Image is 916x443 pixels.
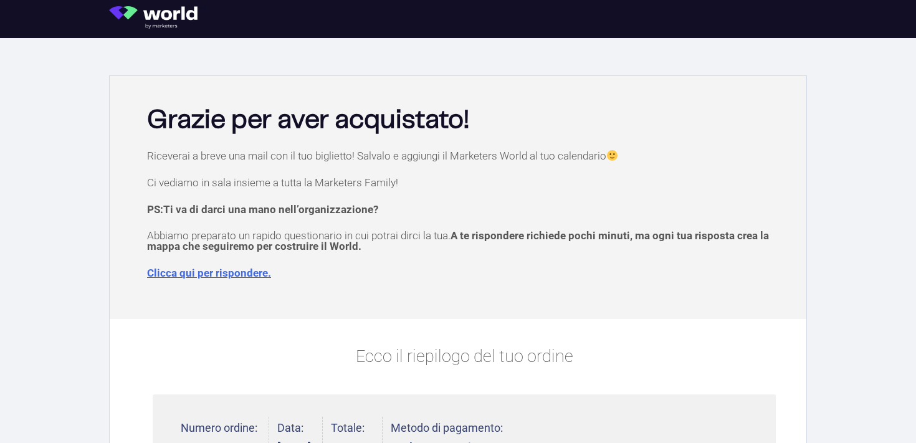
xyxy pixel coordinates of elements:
[147,231,781,252] p: Abbiamo preparato un rapido questionario in cui potrai dirci la tua.
[607,150,618,161] img: 🙂
[147,267,271,279] a: Clicca qui per rispondere.
[147,203,378,216] strong: PS:
[153,344,776,369] p: Ecco il riepilogo del tuo ordine
[147,150,781,161] p: Riceverai a breve una mail con il tuo biglietto! Salvalo e aggiungi il Marketers World al tuo cal...
[147,229,769,252] span: A te rispondere richiede pochi minuti, ma ogni tua risposta crea la mappa che seguiremo per costr...
[163,203,378,216] span: Ti va di darci una mano nell’organizzazione?
[147,178,781,188] p: Ci vediamo in sala insieme a tutta la Marketers Family!
[147,108,469,133] b: Grazie per aver acquistato!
